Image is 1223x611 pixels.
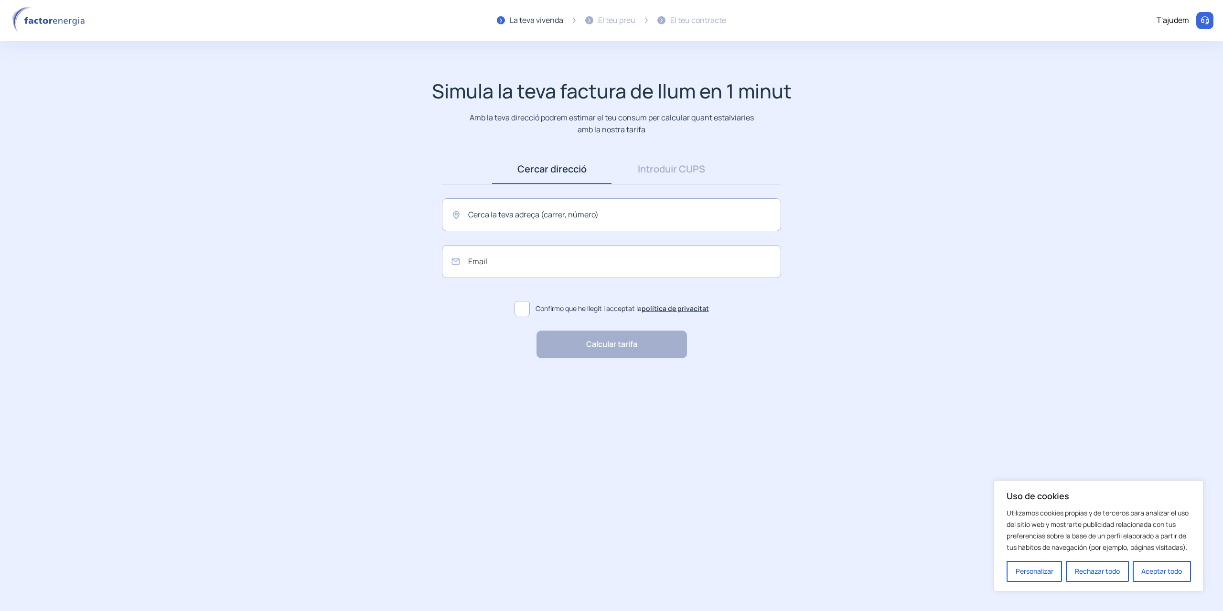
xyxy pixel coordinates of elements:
[492,154,611,184] a: Cercar direcció
[10,7,91,34] img: logo factor
[1066,561,1128,582] button: Rechazar todo
[1200,16,1210,25] img: llamar
[611,154,731,184] a: Introduir CUPS
[1007,490,1191,502] p: Uso de cookies
[994,480,1204,592] div: Uso de cookies
[598,14,635,27] div: El teu preu
[1133,561,1191,582] button: Aceptar todo
[670,14,726,27] div: El teu contracte
[536,303,709,314] span: Confirmo que he llegit i acceptat la
[1007,561,1062,582] button: Personalizar
[432,79,792,103] h1: Simula la teva factura de llum en 1 minut
[510,14,563,27] div: La teva vivenda
[468,112,756,135] p: Amb la teva direcció podrem estimar el teu consum per calcular quant estalviaries amb la nostra t...
[1157,14,1189,27] div: T'ajudem
[1007,507,1191,553] p: Utilizamos cookies propias y de terceros para analizar el uso del sitio web y mostrarte publicida...
[642,304,709,313] a: política de privacitat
